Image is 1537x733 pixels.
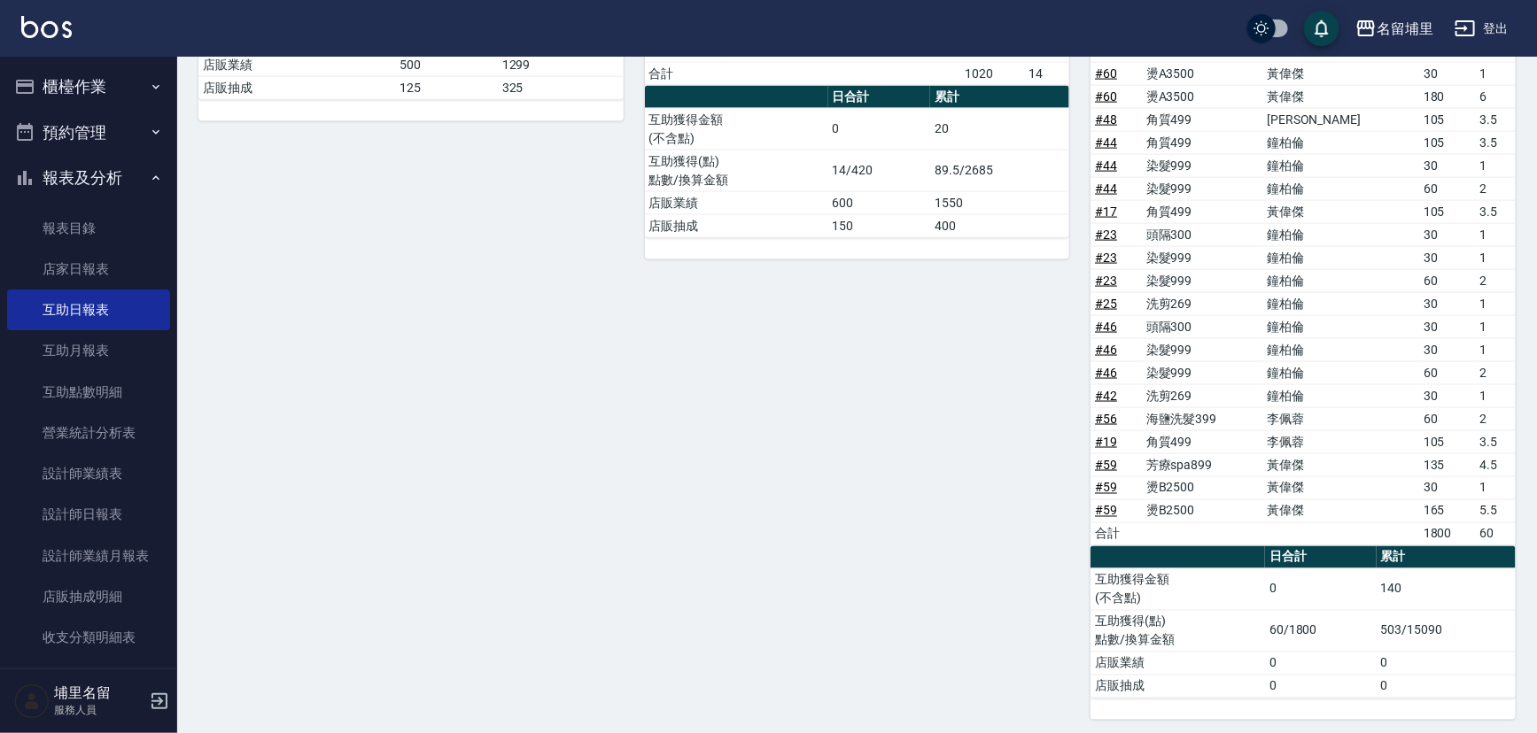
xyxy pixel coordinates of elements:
[645,62,703,85] td: 合計
[1476,476,1516,499] td: 1
[1142,499,1262,522] td: 燙B2500
[1262,453,1419,476] td: 黃偉傑
[1377,568,1516,610] td: 140
[1091,652,1265,675] td: 店販業績
[1476,177,1516,200] td: 2
[1142,154,1262,177] td: 染髮999
[1095,112,1117,127] a: #48
[1419,62,1476,85] td: 30
[198,76,395,99] td: 店販抽成
[1262,430,1419,453] td: 李佩蓉
[1265,568,1377,610] td: 0
[1377,610,1516,652] td: 503/15090
[1095,251,1117,265] a: #23
[1476,85,1516,108] td: 6
[1142,407,1262,430] td: 海鹽洗髮399
[1091,675,1265,698] td: 店販抽成
[1142,200,1262,223] td: 角質499
[1262,154,1419,177] td: 鐘柏倫
[1476,154,1516,177] td: 1
[930,108,1069,150] td: 20
[7,249,170,289] a: 店家日報表
[1262,85,1419,108] td: 黃偉傑
[1095,135,1117,150] a: #44
[1348,11,1440,47] button: 名留埔里
[960,62,1024,85] td: 1020
[1476,453,1516,476] td: 4.5
[1142,361,1262,384] td: 染髮999
[828,86,931,109] th: 日合計
[1095,320,1117,334] a: #46
[1419,453,1476,476] td: 135
[1377,546,1516,569] th: 累計
[1262,292,1419,315] td: 鐘柏倫
[1419,338,1476,361] td: 30
[1142,453,1262,476] td: 芳療spa899
[1262,223,1419,246] td: 鐘柏倫
[1142,131,1262,154] td: 角質499
[1095,66,1117,81] a: #60
[7,155,170,201] button: 報表及分析
[1142,108,1262,131] td: 角質499
[7,64,170,110] button: 櫃檯作業
[1095,89,1117,104] a: #60
[1091,546,1516,698] table: a dense table
[1476,338,1516,361] td: 1
[1262,361,1419,384] td: 鐘柏倫
[1419,384,1476,407] td: 30
[645,214,828,237] td: 店販抽成
[1142,476,1262,499] td: 燙B2500
[1024,62,1069,85] td: 14
[1476,384,1516,407] td: 1
[1095,158,1117,173] a: #44
[1476,246,1516,269] td: 1
[21,16,72,38] img: Logo
[1419,108,1476,131] td: 105
[1262,338,1419,361] td: 鐘柏倫
[7,372,170,413] a: 互助點數明細
[1476,407,1516,430] td: 2
[1095,228,1117,242] a: #23
[1142,269,1262,292] td: 染髮999
[1419,269,1476,292] td: 60
[1419,154,1476,177] td: 30
[1419,499,1476,522] td: 165
[1476,269,1516,292] td: 2
[1142,292,1262,315] td: 洗剪269
[395,76,498,99] td: 125
[1419,131,1476,154] td: 105
[1419,246,1476,269] td: 30
[1476,200,1516,223] td: 3.5
[1095,435,1117,449] a: #19
[1377,675,1516,698] td: 0
[1095,181,1117,196] a: #44
[930,150,1069,191] td: 89.5/2685
[1419,223,1476,246] td: 30
[645,191,828,214] td: 店販業績
[930,214,1069,237] td: 400
[1095,43,1117,58] a: #57
[1476,131,1516,154] td: 3.5
[1448,12,1516,45] button: 登出
[930,191,1069,214] td: 1550
[1419,407,1476,430] td: 60
[1476,62,1516,85] td: 1
[1095,274,1117,288] a: #23
[1095,366,1117,380] a: #46
[645,86,1070,238] table: a dense table
[1142,338,1262,361] td: 染髮999
[1142,315,1262,338] td: 頭隔300
[828,108,931,150] td: 0
[1265,675,1377,698] td: 0
[1265,652,1377,675] td: 0
[1095,504,1117,518] a: #59
[1262,384,1419,407] td: 鐘柏倫
[7,453,170,494] a: 設計師業績表
[1142,246,1262,269] td: 染髮999
[1262,62,1419,85] td: 黃偉傑
[1265,610,1377,652] td: 60/1800
[1095,343,1117,357] a: #46
[1142,430,1262,453] td: 角質499
[930,86,1069,109] th: 累計
[1095,204,1117,219] a: #17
